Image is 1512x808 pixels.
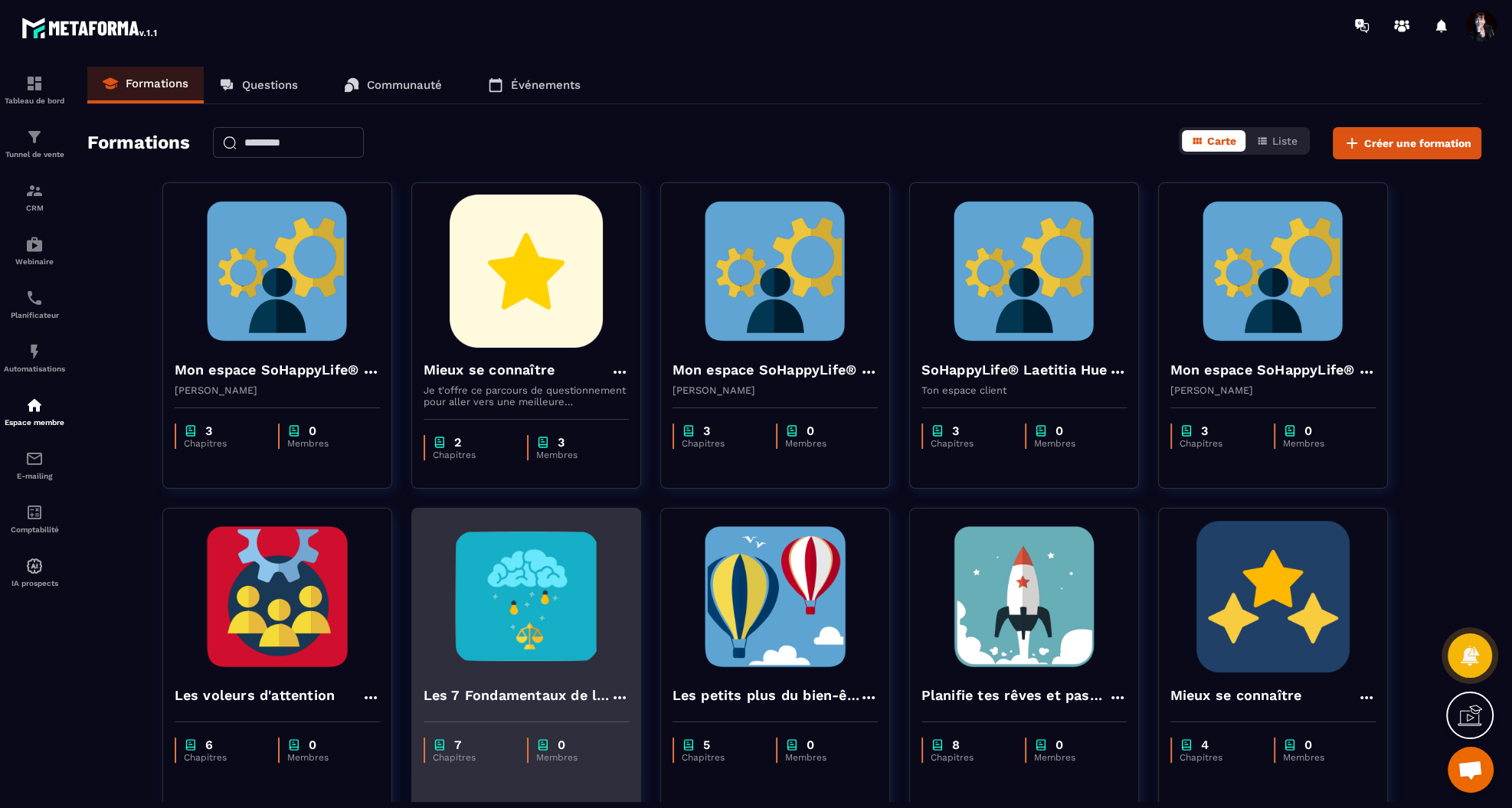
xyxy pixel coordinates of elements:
img: chapter [1283,424,1297,438]
a: formationformationTableau de bord [4,63,65,116]
p: 3 [1201,424,1208,438]
img: formation-background [1170,520,1376,673]
h4: Les 7 Fondamentaux de la Stabilité Émotionnelle [424,685,610,706]
img: chapter [1034,424,1048,438]
p: Espace membre [4,418,65,427]
p: 6 [205,738,213,752]
img: scheduler [25,289,44,307]
p: [PERSON_NAME] [1170,384,1376,396]
p: Chapitres [1180,752,1258,763]
img: chapter [184,424,198,438]
img: formation [25,182,44,200]
p: Chapitres [1180,438,1258,449]
img: automations [25,557,44,575]
p: Comptabilité [4,525,65,534]
img: chapter [931,738,944,752]
p: Planificateur [4,311,65,319]
p: Membres [287,438,365,449]
p: 0 [558,738,565,752]
p: 0 [309,424,316,438]
span: Créer une formation [1364,136,1471,151]
p: Chapitres [184,438,263,449]
p: 8 [952,738,960,752]
p: 0 [807,738,814,752]
img: chapter [682,738,695,752]
p: Tunnel de vente [4,150,65,159]
h4: Mon espace SoHappyLife® [673,359,857,381]
p: Tableau de bord [4,97,65,105]
p: 2 [454,435,461,450]
img: automations [25,235,44,254]
button: Carte [1182,130,1245,152]
img: accountant [25,503,44,522]
img: chapter [931,424,944,438]
img: chapter [785,424,799,438]
p: Membres [785,752,862,763]
p: 0 [1304,424,1312,438]
p: Membres [785,438,862,449]
p: 5 [703,738,710,752]
p: Webinaire [4,257,65,266]
h4: Les voleurs d'attention [175,685,335,706]
a: formation-backgroundMon espace SoHappyLife®[PERSON_NAME]chapter3Chapitreschapter0Membres [660,182,909,508]
span: Liste [1272,135,1298,147]
p: Membres [536,752,614,763]
p: 0 [309,738,316,752]
img: chapter [184,738,198,752]
p: IA prospects [4,579,65,587]
p: Questions [242,78,298,92]
img: chapter [682,424,695,438]
a: accountantaccountantComptabilité [4,492,65,545]
img: chapter [287,424,301,438]
p: 3 [558,435,565,450]
p: Chapitres [931,752,1010,763]
a: formation-backgroundMon espace SoHappyLife®[PERSON_NAME]chapter3Chapitreschapter0Membres [1158,182,1407,508]
img: chapter [536,435,550,450]
h4: SoHappyLife® Laetitia Hue [921,359,1108,381]
a: Communauté [329,67,457,103]
p: Ton espace client [921,384,1127,396]
p: Formations [126,77,188,90]
img: chapter [1180,424,1193,438]
img: chapter [433,435,447,450]
p: Chapitres [184,752,263,763]
p: 3 [205,424,212,438]
img: formation-background [1170,195,1376,348]
p: Automatisations [4,365,65,373]
p: Membres [1034,438,1111,449]
img: chapter [785,738,799,752]
img: chapter [1283,738,1297,752]
a: automationsautomationsAutomatisations [4,331,65,384]
p: Membres [287,752,365,763]
p: Je t'offre ce parcours de questionnement pour aller vers une meilleure connaissance de toi et de ... [424,384,629,407]
a: automationsautomationsWebinaire [4,224,65,277]
p: Événements [511,78,581,92]
p: 7 [454,738,461,752]
a: Ouvrir le chat [1448,747,1494,793]
img: chapter [1034,738,1048,752]
p: 0 [1055,738,1063,752]
img: chapter [433,738,447,752]
img: email [25,450,44,468]
img: formation-background [673,195,878,348]
button: Créer une formation [1333,127,1481,159]
span: Carte [1207,135,1236,147]
a: formation-backgroundMon espace SoHappyLife®[PERSON_NAME]chapter3Chapitreschapter0Membres [162,182,411,508]
a: Questions [204,67,313,103]
img: logo [21,14,159,41]
h4: Mieux se connaître [1170,685,1302,706]
a: formationformationTunnel de vente [4,116,65,170]
a: schedulerschedulerPlanificateur [4,277,65,331]
img: automations [25,342,44,361]
img: formation-background [424,195,629,348]
h4: Mon espace SoHappyLife® [1170,359,1355,381]
h2: Formations [87,127,190,159]
img: formation [25,128,44,146]
a: emailemailE-mailing [4,438,65,492]
a: Événements [473,67,596,103]
p: Membres [1283,438,1360,449]
img: formation-background [175,195,380,348]
p: [PERSON_NAME] [175,384,380,396]
p: Chapitres [682,752,761,763]
a: Formations [87,67,204,103]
